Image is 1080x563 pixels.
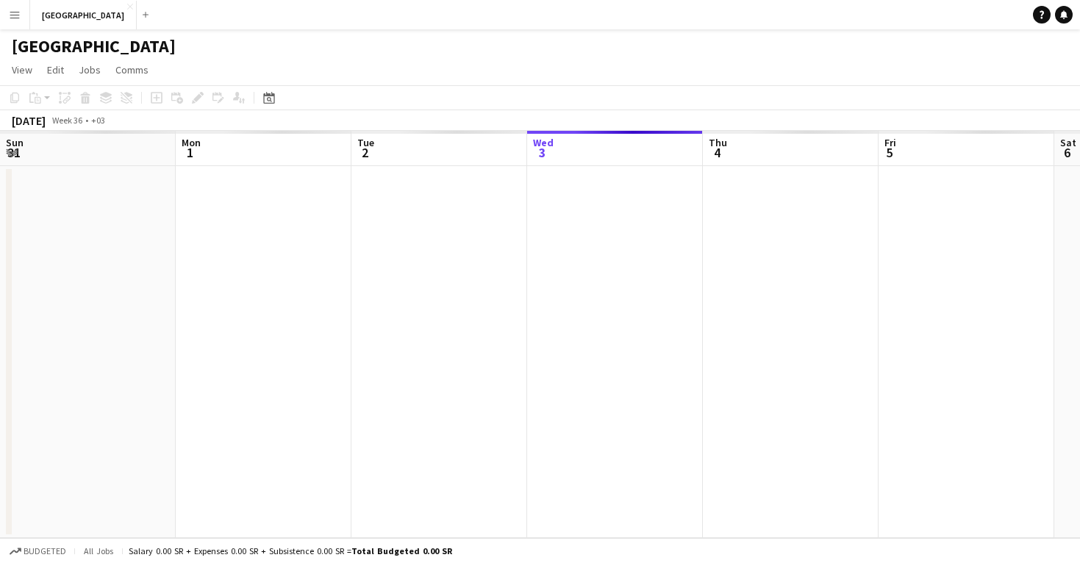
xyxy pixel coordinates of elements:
[73,60,107,79] a: Jobs
[49,115,85,126] span: Week 36
[24,546,66,556] span: Budgeted
[707,144,727,161] span: 4
[357,136,374,149] span: Tue
[351,545,452,556] span: Total Budgeted 0.00 SR
[91,115,105,126] div: +03
[6,60,38,79] a: View
[115,63,149,76] span: Comms
[12,113,46,128] div: [DATE]
[129,545,452,556] div: Salary 0.00 SR + Expenses 0.00 SR + Subsistence 0.00 SR =
[110,60,154,79] a: Comms
[709,136,727,149] span: Thu
[533,136,554,149] span: Wed
[6,136,24,149] span: Sun
[355,144,374,161] span: 2
[1060,136,1076,149] span: Sat
[1058,144,1076,161] span: 6
[179,144,201,161] span: 1
[79,63,101,76] span: Jobs
[531,144,554,161] span: 3
[12,35,176,57] h1: [GEOGRAPHIC_DATA]
[12,63,32,76] span: View
[7,543,68,559] button: Budgeted
[882,144,896,161] span: 5
[47,63,64,76] span: Edit
[30,1,137,29] button: [GEOGRAPHIC_DATA]
[4,144,24,161] span: 31
[81,545,116,556] span: All jobs
[41,60,70,79] a: Edit
[182,136,201,149] span: Mon
[884,136,896,149] span: Fri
